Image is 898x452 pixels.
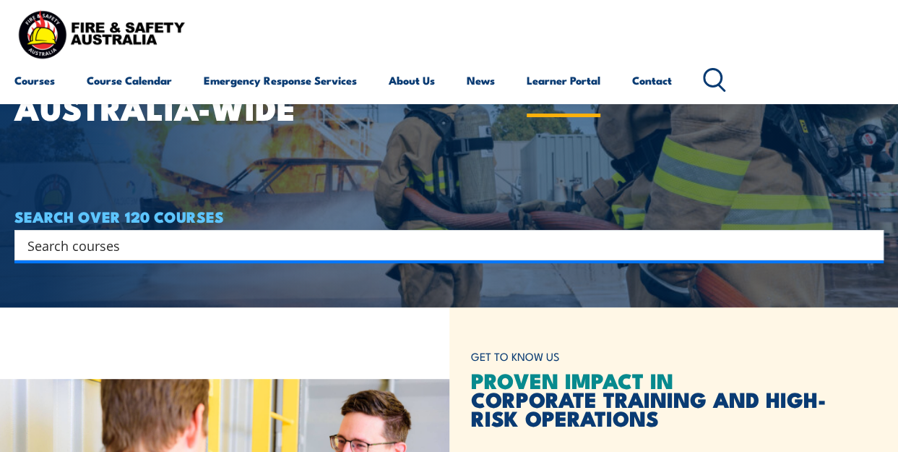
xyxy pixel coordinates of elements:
h2: CORPORATE TRAINING AND HIGH-RISK OPERATIONS [471,370,867,427]
a: Learner Portal [527,63,600,98]
input: Search input [27,234,852,256]
a: Course Calendar [87,63,172,98]
h4: SEARCH OVER 120 COURSES [14,208,884,224]
a: Emergency Response Services [204,63,357,98]
a: Courses [14,63,55,98]
a: News [467,63,495,98]
a: Contact [632,63,672,98]
a: About Us [389,63,435,98]
span: PROVEN IMPACT IN [471,363,673,396]
h6: GET TO KNOW US [471,344,867,370]
form: Search form [30,235,855,255]
button: Search magnifier button [858,235,878,255]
